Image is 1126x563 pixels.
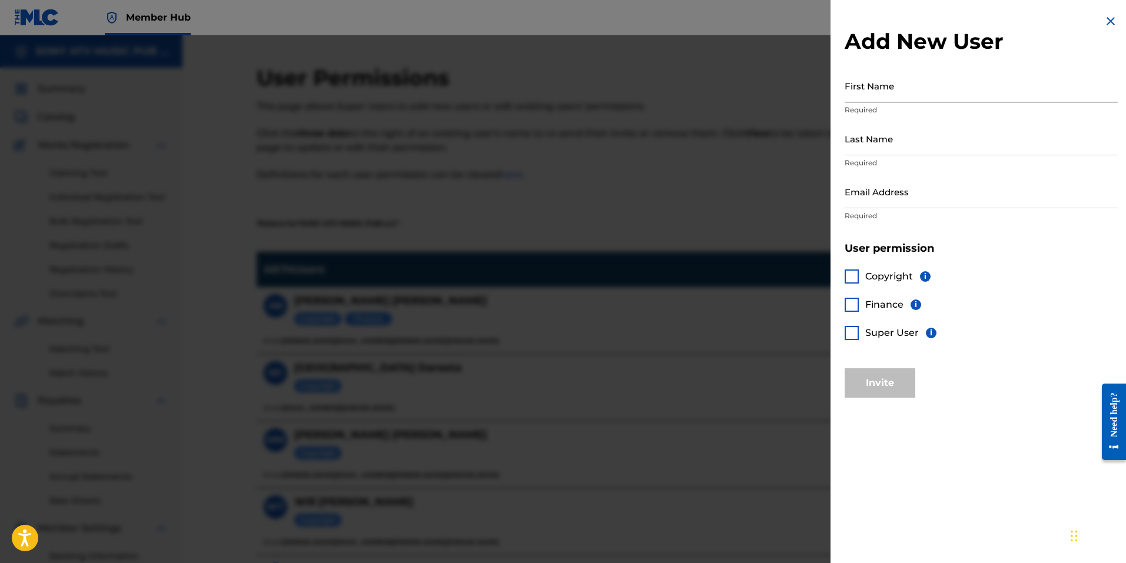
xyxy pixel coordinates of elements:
span: Copyright [865,271,913,282]
iframe: Resource Center [1093,374,1126,469]
p: Required [845,211,1118,221]
span: i [920,271,931,282]
img: MLC Logo [14,9,59,26]
img: Top Rightsholder [105,11,119,25]
p: Required [845,105,1118,115]
span: i [926,328,936,338]
span: i [911,299,921,310]
div: Drag [1071,518,1078,554]
span: Member Hub [126,11,191,24]
iframe: Chat Widget [1067,507,1126,563]
h2: Add New User [845,28,1118,55]
p: Required [845,158,1118,168]
h5: User permission [845,242,1118,255]
span: Finance [865,299,904,310]
span: Super User [865,327,919,338]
